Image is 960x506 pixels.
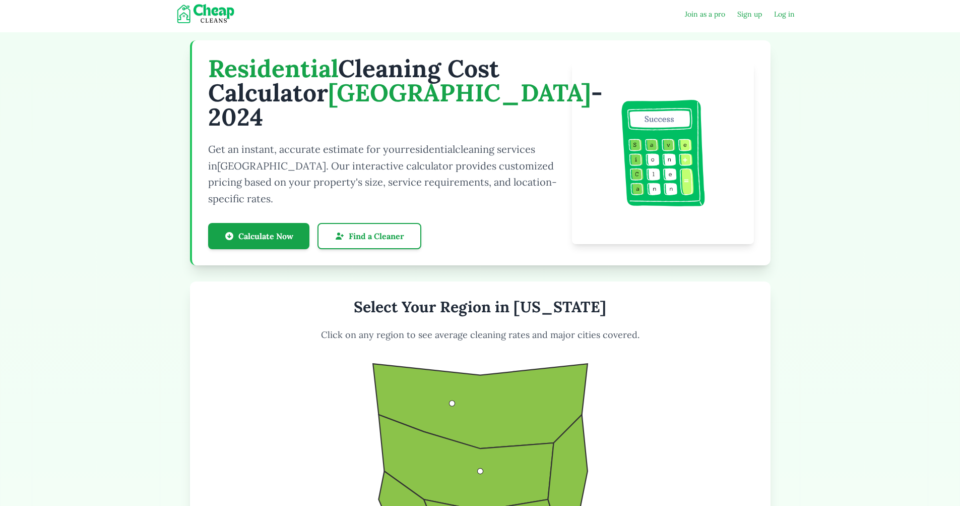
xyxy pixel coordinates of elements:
a: Log in [774,9,795,19]
span: Residential [208,53,338,84]
span: [GEOGRAPHIC_DATA] [328,77,591,108]
img: Residential Cleaning Calculator [572,62,754,244]
p: Get an instant, accurate estimate for your residential cleaning services in [GEOGRAPHIC_DATA] . O... [208,141,572,207]
img: Cheap Cleans Florida [166,4,250,24]
path: North Florida [373,364,588,448]
p: Click on any region to see average cleaning rates and major cities covered. [206,328,754,342]
h1: Cleaning Cost Calculator - 2024 [208,57,572,129]
button: Calculate Now [208,223,309,249]
h2: Select Your Region in [US_STATE] [206,298,754,316]
a: Join as a pro [685,9,725,19]
a: Find a Cleaner [317,223,421,249]
a: Sign up [737,9,762,19]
